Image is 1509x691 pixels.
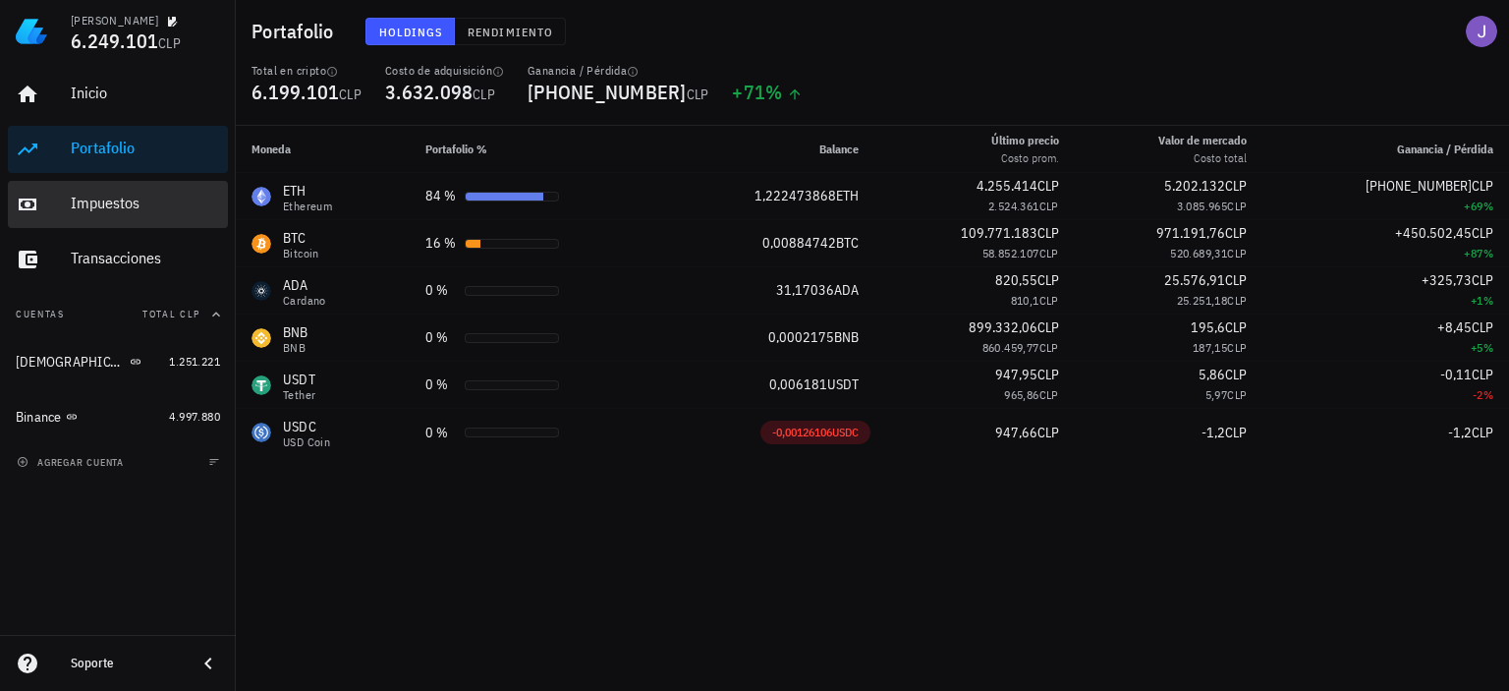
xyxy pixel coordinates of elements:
img: LedgiFi [16,16,47,47]
span: 2.524.361 [988,199,1039,213]
div: Tether [283,389,315,401]
span: CLP [1227,199,1247,213]
span: Total CLP [142,308,200,320]
span: -0,00126106 [772,425,832,439]
span: 195,6 [1191,318,1225,336]
span: CLP [1225,424,1247,441]
span: 6.249.101 [71,28,158,54]
span: +8,45 [1437,318,1472,336]
span: CLP [1227,293,1247,308]
span: % [1483,199,1493,213]
a: Binance 4.997.880 [8,393,228,440]
span: 5,86 [1199,366,1225,383]
div: +1 [1278,291,1493,311]
span: [PHONE_NUMBER] [1366,177,1472,195]
span: 820,55 [995,271,1037,289]
span: CLP [1225,366,1247,383]
span: Moneda [251,142,291,156]
div: Costo total [1158,149,1247,167]
th: Moneda [236,126,410,173]
span: 3.632.098 [385,79,473,105]
span: -1,2 [1448,424,1472,441]
span: 31,17036 [776,281,834,299]
div: ETH-icon [251,187,271,206]
span: Rendimiento [467,25,553,39]
span: +450.502,45 [1395,224,1472,242]
span: 965,86 [1004,387,1038,402]
span: CLP [1037,177,1059,195]
span: CLP [687,86,709,103]
span: 1.251.221 [169,354,220,369]
span: Balance [819,142,859,156]
div: Inicio [71,84,220,102]
span: CLP [1225,271,1247,289]
span: 3.085.965 [1177,199,1228,213]
div: +87 [1278,244,1493,263]
span: CLP [1037,366,1059,383]
span: CLP [473,86,495,103]
span: % [765,79,782,105]
span: 0,0002175 [768,328,834,346]
span: BNB [834,328,859,346]
span: -1,2 [1202,424,1225,441]
span: 109.771.183 [961,224,1037,242]
div: Bitcoin [283,248,319,259]
span: CLP [1225,318,1247,336]
div: Último precio [991,132,1059,149]
th: Portafolio %: Sin ordenar. Pulse para ordenar de forma ascendente. [410,126,665,173]
span: 187,15 [1193,340,1227,355]
span: 971.191,76 [1156,224,1225,242]
span: CLP [1472,224,1493,242]
span: CLP [1472,271,1493,289]
div: USD Coin [283,436,330,448]
span: 860.459,77 [982,340,1039,355]
div: avatar [1466,16,1497,47]
span: Ganancia / Pérdida [1397,142,1493,156]
div: Soporte [71,656,181,671]
span: CLP [158,34,181,52]
div: ETH [283,181,332,201]
span: 5.202.132 [1164,177,1225,195]
div: Costo prom. [991,149,1059,167]
span: 58.852.107 [982,246,1039,260]
div: ADA-icon [251,281,271,301]
div: Valor de mercado [1158,132,1247,149]
span: +325,73 [1422,271,1472,289]
span: CLP [1037,224,1059,242]
div: BTC-icon [251,234,271,254]
span: 0,00884742 [762,234,836,252]
div: Portafolio [71,139,220,157]
div: Binance [16,409,62,426]
div: BNB-icon [251,328,271,348]
span: USDT [827,375,859,393]
div: Costo de adquisición [385,63,504,79]
div: 16 % [425,233,457,254]
div: BNB [283,342,308,354]
span: % [1483,340,1493,355]
a: Inicio [8,71,228,118]
span: CLP [1472,424,1493,441]
div: [PERSON_NAME] [71,13,158,29]
a: Transacciones [8,236,228,283]
span: BTC [836,234,859,252]
div: Impuestos [71,194,220,212]
span: CLP [1039,340,1059,355]
div: BTC [283,228,319,248]
div: Ganancia / Pérdida [528,63,708,79]
span: 1,222473868 [754,187,836,204]
span: CLP [1472,366,1493,383]
div: 0 % [425,374,457,395]
th: Balance: Sin ordenar. Pulse para ordenar de forma ascendente. [664,126,873,173]
span: 4.997.880 [169,409,220,424]
button: agregar cuenta [12,452,133,472]
span: 25.576,91 [1164,271,1225,289]
button: CuentasTotal CLP [8,291,228,338]
span: CLP [1227,387,1247,402]
span: CLP [1227,340,1247,355]
span: CLP [1037,271,1059,289]
span: % [1483,387,1493,402]
span: CLP [339,86,362,103]
span: CLP [1472,177,1493,195]
span: CLP [1037,318,1059,336]
span: CLP [1039,199,1059,213]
